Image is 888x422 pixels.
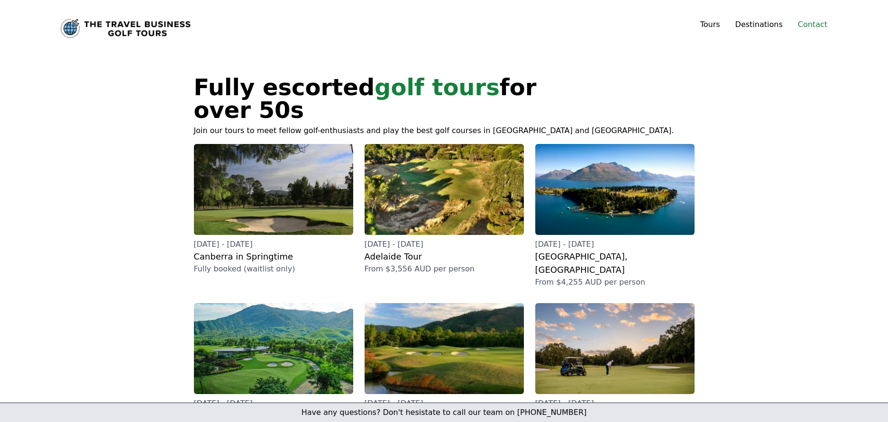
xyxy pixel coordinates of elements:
p: [DATE] - [DATE] [535,398,695,409]
h2: Canberra in Springtime [194,250,353,263]
a: Contact [798,19,827,30]
p: From $3,556 AUD per person [365,263,524,275]
span: golf tours [375,74,500,100]
h2: Adelaide Tour [365,250,524,263]
img: The Travel Business Golf Tours logo [61,19,191,38]
p: [DATE] - [DATE] [535,239,695,250]
p: [DATE] - [DATE] [194,398,353,409]
a: Tours [700,20,720,29]
p: [DATE] - [DATE] [365,239,524,250]
p: [DATE] - [DATE] [365,398,524,409]
p: Fully booked (waitlist only) [194,263,353,275]
a: Link to home page [61,19,191,38]
h2: [GEOGRAPHIC_DATA], [GEOGRAPHIC_DATA] [535,250,695,277]
a: Destinations [735,20,783,29]
a: [DATE] - [DATE]Canberra in SpringtimeFully booked (waitlist only) [194,144,353,275]
p: From $4,255 AUD per person [535,277,695,288]
p: Join our tours to meet fellow golf-enthusiasts and play the best golf courses in [GEOGRAPHIC_DATA... [194,125,695,136]
a: [DATE] - [DATE]Adelaide TourFrom $3,556 AUD per person [365,144,524,275]
a: [DATE] - [DATE][GEOGRAPHIC_DATA], [GEOGRAPHIC_DATA]From $4,255 AUD per person [535,144,695,288]
h1: Fully escorted for over 50s [194,76,619,121]
p: [DATE] - [DATE] [194,239,353,250]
